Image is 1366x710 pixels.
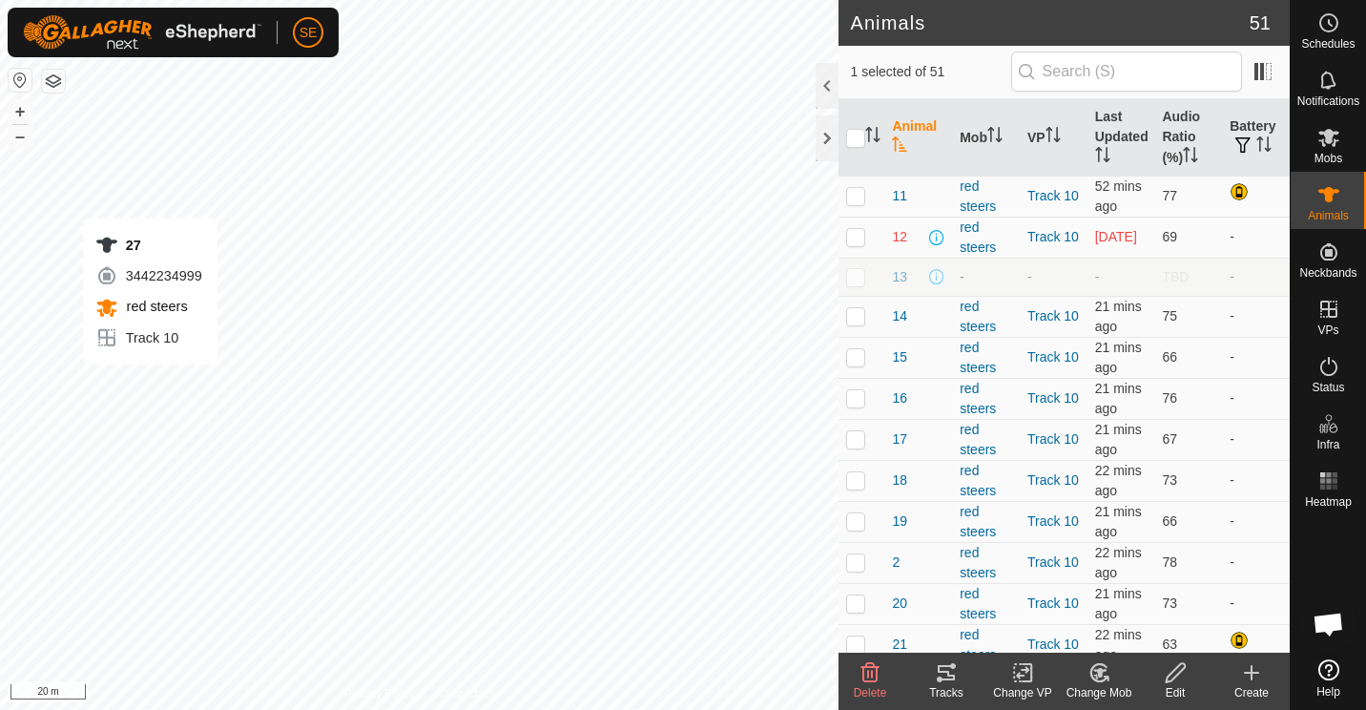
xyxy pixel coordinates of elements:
a: Track 10 [1027,308,1079,324]
a: Privacy Policy [344,685,416,702]
span: 2 [892,553,900,573]
th: Audio Ratio (%) [1154,99,1222,177]
div: Edit [1137,684,1213,701]
span: Animals [1308,210,1349,221]
a: Help [1291,652,1366,705]
button: + [9,100,31,123]
span: 1 Sept 2025, 7:05 pm [1095,463,1142,498]
a: Track 10 [1027,390,1079,406]
span: 1 Sept 2025, 7:05 pm [1095,504,1142,539]
span: TBD [1162,269,1189,284]
td: - [1222,378,1290,419]
span: 76 [1162,390,1177,406]
span: 15 [892,347,907,367]
a: Track 10 [1027,472,1079,488]
div: red steers [960,297,1012,337]
p-sorticon: Activate to sort [987,130,1003,145]
span: 1 Sept 2025, 7:05 pm [1095,545,1142,580]
span: 31 Aug 2025, 5:05 pm [1095,229,1137,244]
a: Track 10 [1027,349,1079,365]
div: red steers [960,338,1012,378]
td: - [1222,583,1290,624]
button: Map Layers [42,70,65,93]
span: VPs [1317,324,1338,336]
span: 14 [892,306,907,326]
div: red steers [960,584,1012,624]
a: Track 10 [1027,229,1079,244]
div: Change Mob [1061,684,1137,701]
span: 66 [1162,349,1177,365]
span: 19 [892,512,907,532]
a: Contact Us [438,685,494,702]
td: - [1222,501,1290,542]
span: 1 Sept 2025, 6:35 pm [1095,178,1142,214]
td: - [1222,460,1290,501]
span: 69 [1162,229,1177,244]
span: 18 [892,470,907,491]
th: Mob [952,99,1020,177]
span: Help [1316,686,1340,698]
th: VP [1020,99,1087,177]
div: red steers [960,218,1012,258]
input: Search (S) [1011,52,1242,92]
div: Track 10 [95,326,202,349]
td: - [1222,217,1290,258]
div: 27 [95,234,202,257]
span: 1 Sept 2025, 7:05 pm [1095,586,1142,621]
td: - [1222,258,1290,296]
div: Create [1213,684,1290,701]
span: Status [1312,382,1344,393]
a: Open chat [1300,595,1357,653]
span: Infra [1316,439,1339,450]
div: red steers [960,502,1012,542]
img: Gallagher Logo [23,15,261,50]
span: Delete [854,686,887,700]
button: – [9,125,31,148]
span: 1 Sept 2025, 7:05 pm [1095,299,1142,334]
div: red steers [960,379,1012,419]
td: - [1222,296,1290,337]
td: - [1222,337,1290,378]
p-sorticon: Activate to sort [1256,139,1272,155]
a: Track 10 [1027,595,1079,611]
a: Track 10 [1027,513,1079,529]
a: Track 10 [1027,188,1079,203]
p-sorticon: Activate to sort [1095,150,1110,165]
span: Schedules [1301,38,1355,50]
span: 66 [1162,513,1177,529]
a: Track 10 [1027,431,1079,447]
span: 11 [892,186,907,206]
span: 1 Sept 2025, 7:05 pm [1095,340,1142,375]
span: 73 [1162,472,1177,488]
p-sorticon: Activate to sort [1045,130,1061,145]
td: - [1222,419,1290,460]
button: Reset Map [9,69,31,92]
span: 20 [892,594,907,614]
span: 1 Sept 2025, 7:05 pm [1095,627,1142,662]
span: 17 [892,429,907,449]
span: Neckbands [1299,267,1356,279]
span: 63 [1162,637,1177,652]
div: red steers [960,461,1012,501]
span: Mobs [1314,153,1342,164]
span: red steers [122,299,188,314]
span: 78 [1162,554,1177,570]
span: 16 [892,388,907,408]
div: red steers [960,177,1012,217]
span: 77 [1162,188,1177,203]
a: Track 10 [1027,554,1079,570]
h2: Animals [850,11,1249,34]
th: Animal [884,99,952,177]
span: 21 [892,635,907,655]
p-sorticon: Activate to sort [1183,150,1198,165]
div: - [960,267,1012,287]
span: 1 Sept 2025, 7:05 pm [1095,381,1142,416]
span: 1 selected of 51 [850,62,1010,82]
td: - [1222,542,1290,583]
span: 75 [1162,308,1177,324]
span: - [1095,269,1100,284]
div: 3442234999 [95,264,202,287]
div: red steers [960,420,1012,460]
span: 1 Sept 2025, 7:05 pm [1095,422,1142,457]
div: red steers [960,543,1012,583]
